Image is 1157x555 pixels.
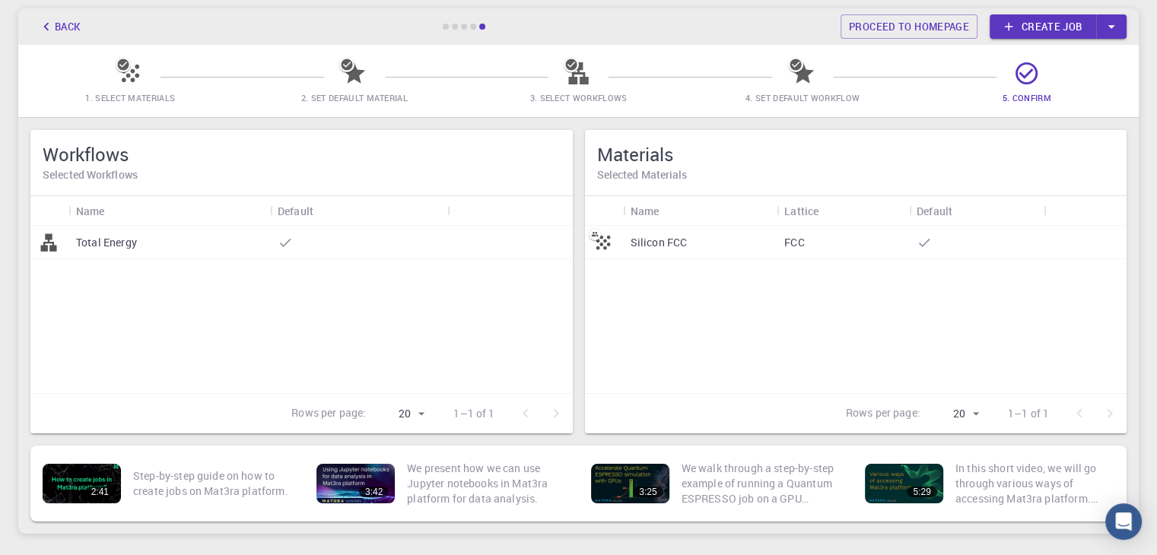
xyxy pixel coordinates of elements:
h6: Selected Materials [597,166,1115,183]
button: Back [30,14,88,39]
button: Sort [818,198,843,223]
div: 2:41 [85,487,115,497]
span: Support [30,11,85,24]
div: Default [278,196,313,226]
div: Default [909,196,1044,226]
a: 3:25We walk through a step-by-step example of running a Quantum ESPRESSO job on a GPU enabled nod... [585,452,847,515]
div: 3:25 [633,487,663,497]
a: Proceed to homepage [841,14,977,39]
div: Name [68,196,270,226]
p: Rows per page: [846,405,920,423]
div: Lattice [777,196,909,226]
div: Open Intercom Messenger [1105,503,1142,540]
a: 3:42We present how we can use Jupyter notebooks in Mat3ra platform for data analysis. [310,452,572,515]
p: Silicon FCC [631,235,688,250]
div: Default [270,196,447,226]
span: 3. Select Workflows [529,92,627,103]
div: Icon [30,196,68,226]
p: In this short video, we will go through various ways of accessing Mat3ra platform. There are thre... [955,461,1114,506]
div: 20 [372,403,429,425]
p: 1–1 of 1 [453,406,494,421]
h6: Selected Workflows [43,166,561,183]
span: 4. Set Default Workflow [745,92,860,103]
p: We walk through a step-by-step example of running a Quantum ESPRESSO job on a GPU enabled node. W... [682,461,841,506]
div: Default [917,196,952,226]
div: Name [76,196,105,226]
button: Sort [105,198,129,223]
div: Name [631,196,660,226]
p: Step-by-step guide on how to create jobs on Mat3ra platform. [133,468,292,499]
a: Create job [990,14,1096,39]
div: Name [623,196,777,226]
p: FCC [784,235,804,250]
div: 20 [927,403,984,425]
span: 2. Set Default Material [301,92,408,103]
span: 5. Confirm [1003,92,1051,103]
h5: Materials [597,142,1115,166]
p: Rows per page: [291,405,366,423]
p: We present how we can use Jupyter notebooks in Mat3ra platform for data analysis. [407,461,566,506]
p: 1–1 of 1 [1008,406,1049,421]
div: 3:42 [359,487,389,497]
a: 5:29In this short video, we will go through various ways of accessing Mat3ra platform. There are ... [859,452,1120,515]
button: Sort [952,198,977,223]
button: Sort [659,198,683,223]
span: 1. Select Materials [85,92,175,103]
h5: Workflows [43,142,561,166]
a: 2:41Step-by-step guide on how to create jobs on Mat3ra platform. [37,452,298,515]
div: Icon [585,196,623,226]
div: Lattice [784,196,818,226]
p: Total Energy [76,235,137,250]
button: Sort [313,198,338,223]
div: 5:29 [907,487,936,497]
